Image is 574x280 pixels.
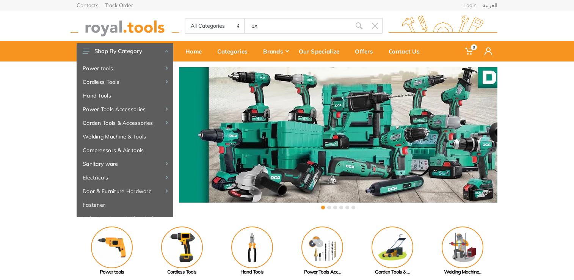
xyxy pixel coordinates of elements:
div: Power Tools Acc... [287,268,357,276]
img: Royal - Power Tools Accessories [301,227,343,268]
img: Royal - Garden Tools & Accessories [372,227,413,268]
a: Garden Tools & ... [357,227,427,276]
a: Power tools [77,61,173,75]
div: Cordless Tools [147,268,217,276]
div: Welding Machine... [427,268,497,276]
span: 0 [471,44,477,50]
a: Contacts [77,3,99,8]
a: Our Specialize [293,41,350,61]
img: Royal - Hand Tools [231,227,273,268]
div: Contact Us [383,43,430,59]
div: Offers [350,43,383,59]
a: Cordless Tools [147,227,217,276]
a: Track Order [105,3,133,8]
a: 0 [460,41,479,61]
a: Electricals [77,171,173,184]
a: Door & Furniture Hardware [77,184,173,198]
div: Categories [212,43,258,59]
a: Power Tools Accessories [77,102,173,116]
a: Login [463,3,477,8]
a: Welding Machine & Tools [77,130,173,143]
a: Home [180,41,212,61]
div: Home [180,43,212,59]
a: Cordless Tools [77,75,173,89]
a: Hand Tools [217,227,287,276]
div: Power tools [77,268,147,276]
img: royal.tools Logo [389,16,497,36]
a: Power tools [77,227,147,276]
input: Site search [245,18,351,34]
a: Adhesive, Spray & Chemical [77,212,173,225]
a: Offers [350,41,383,61]
a: Power Tools Acc... [287,227,357,276]
a: Garden Tools & Accessories [77,116,173,130]
div: Brands [258,43,293,59]
a: Sanitary ware [77,157,173,171]
a: Contact Us [383,41,430,61]
img: Royal - Power tools [91,227,133,268]
a: Welding Machine... [427,227,497,276]
img: Royal - Welding Machine & Tools [442,227,483,268]
select: Category [185,19,245,33]
a: Fastener [77,198,173,212]
div: Our Specialize [293,43,350,59]
a: Hand Tools [77,89,173,102]
a: Categories [212,41,258,61]
a: العربية [483,3,497,8]
img: royal.tools Logo [71,16,179,36]
button: Shop By Category [77,43,173,59]
div: Garden Tools & ... [357,268,427,276]
img: Royal - Cordless Tools [161,227,203,268]
a: Compressors & Air tools [77,143,173,157]
div: Hand Tools [217,268,287,276]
